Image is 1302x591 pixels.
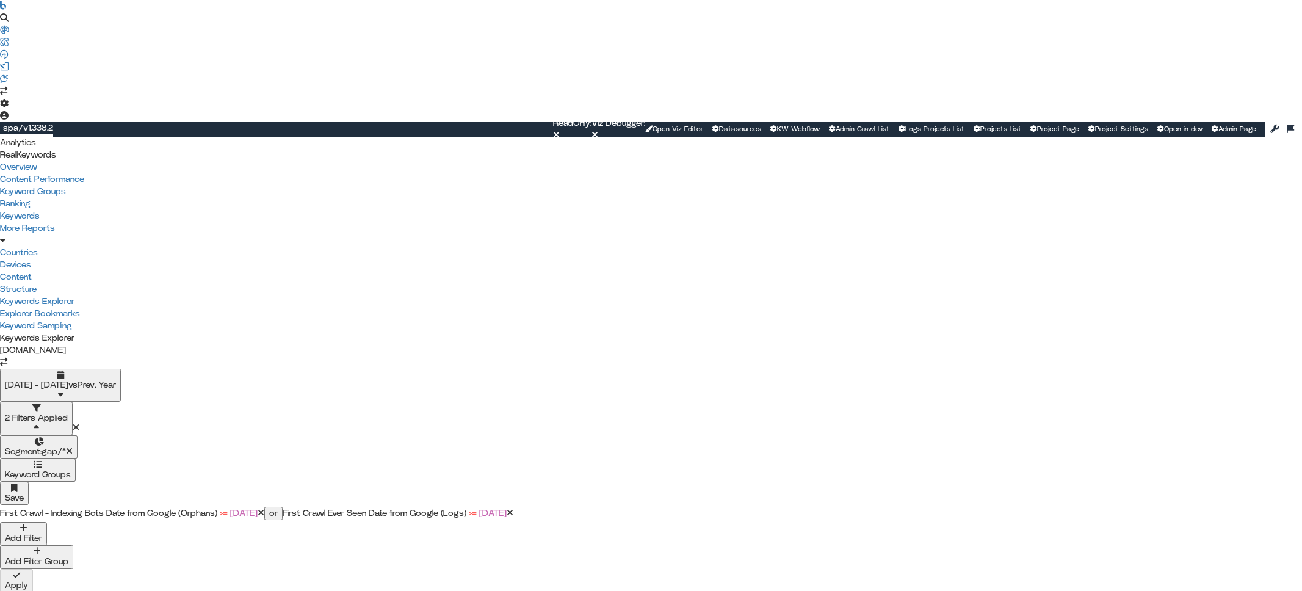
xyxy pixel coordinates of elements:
a: Admin Crawl List [829,125,889,134]
a: Project Page [1030,125,1079,134]
span: [DATE] [479,509,507,518]
span: KW Webflow [777,126,820,132]
span: Open Viz Editor [653,126,703,132]
div: Add Filter Group [5,557,68,567]
span: Project Page [1037,126,1079,132]
a: Project Settings [1088,125,1148,134]
div: or [269,509,278,518]
span: Logs Projects List [905,126,964,132]
div: ReadOnly: [553,117,591,129]
span: >= [220,509,228,518]
a: Projects List [974,125,1021,134]
div: 2 Filters Applied [5,413,68,423]
span: Admin Page [1218,126,1256,132]
span: >= [469,509,477,518]
button: or [264,507,283,520]
span: Segment: gap/* [5,448,66,456]
span: Datasources [719,126,761,132]
a: Open Viz Editor [645,125,703,134]
a: Datasources [712,125,761,134]
span: vs Prev. Year [68,381,116,390]
div: Keyword Groups [5,470,71,480]
a: Logs Projects List [899,125,964,134]
div: times [73,422,79,434]
a: KW Webflow [770,125,820,134]
a: Admin Page [1212,125,1256,134]
span: Admin Crawl List [836,126,889,132]
span: Open in dev [1164,126,1203,132]
div: Save [5,493,24,503]
a: Open in dev [1157,125,1203,134]
span: [DATE] [230,509,258,518]
span: First Crawl Ever Seen Date from Google (Logs) [283,509,466,518]
div: Add Filter [5,534,42,543]
span: Project Settings [1095,126,1148,132]
span: Projects List [980,126,1021,132]
span: [DATE] - [DATE] [5,381,68,390]
div: Apply [5,581,28,590]
div: Viz Debugger: [591,117,645,129]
